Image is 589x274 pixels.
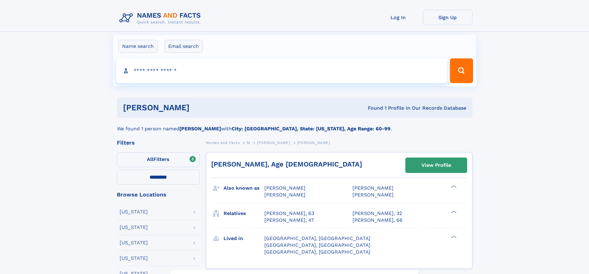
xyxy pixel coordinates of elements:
span: [PERSON_NAME] [264,185,305,191]
label: Name search [118,40,158,53]
span: [PERSON_NAME] [257,141,290,145]
a: Names and Facts [206,139,240,146]
button: Search Button [450,58,473,83]
a: [PERSON_NAME], 32 [352,210,402,217]
div: ❯ [450,235,457,239]
h3: Also known as [224,183,264,193]
div: [US_STATE] [120,209,148,214]
h3: Lived in [224,233,264,244]
b: [PERSON_NAME] [179,126,221,132]
div: ❯ [450,210,457,214]
a: M [247,139,250,146]
a: [PERSON_NAME], 63 [264,210,314,217]
a: Sign Up [423,10,472,25]
div: [US_STATE] [120,225,148,230]
span: [PERSON_NAME] [264,192,305,198]
div: [US_STATE] [120,240,148,245]
div: ❯ [450,185,457,189]
div: [US_STATE] [120,256,148,261]
div: Found 1 Profile In Our Records Database [279,105,466,112]
span: [GEOGRAPHIC_DATA], [GEOGRAPHIC_DATA] [264,242,370,248]
label: Email search [164,40,203,53]
span: [PERSON_NAME] [352,192,394,198]
div: Browse Locations [117,192,200,197]
img: Logo Names and Facts [117,10,206,27]
a: View Profile [406,158,467,173]
a: [PERSON_NAME] [257,139,290,146]
span: [GEOGRAPHIC_DATA], [GEOGRAPHIC_DATA] [264,235,370,241]
h1: [PERSON_NAME] [123,104,279,112]
h3: Relatives [224,208,264,219]
b: City: [GEOGRAPHIC_DATA], State: [US_STATE], Age Range: 60-99 [232,126,391,132]
a: Log In [373,10,423,25]
a: [PERSON_NAME], 47 [264,217,314,224]
span: [PERSON_NAME] [352,185,394,191]
input: search input [116,58,447,83]
div: View Profile [421,158,451,172]
a: [PERSON_NAME], 66 [352,217,403,224]
span: All [147,156,153,162]
div: Filters [117,140,200,145]
div: We found 1 person named with . [117,118,472,133]
span: [PERSON_NAME] [297,141,330,145]
label: Filters [117,152,200,167]
span: [GEOGRAPHIC_DATA], [GEOGRAPHIC_DATA] [264,249,370,255]
span: M [247,141,250,145]
a: [PERSON_NAME], Age [DEMOGRAPHIC_DATA] [211,160,362,168]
